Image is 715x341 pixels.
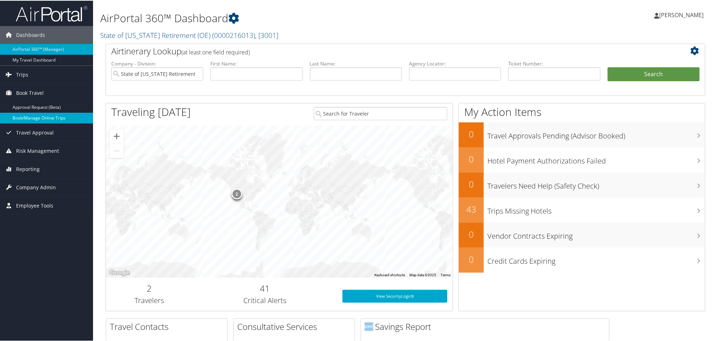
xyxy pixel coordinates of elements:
span: Map data ©2025 [409,272,436,276]
a: State of [US_STATE] Retirement (OE) [100,30,278,39]
h1: AirPortal 360™ Dashboard [100,10,507,25]
h3: Critical Alerts [198,295,332,305]
a: [PERSON_NAME] [654,4,711,25]
h2: 0 [459,228,484,240]
input: Search for Traveler [314,106,448,120]
h1: Traveling [DATE] [111,104,191,119]
label: Ticket Number: [508,59,600,67]
h2: 43 [459,203,484,215]
label: Company - Division: [111,59,203,67]
h2: Savings Report [365,320,609,332]
h2: Airtinerary Lookup [111,44,650,57]
h1: My Action Items [459,104,705,119]
a: 0Travelers Need Help (Safety Check) [459,172,705,197]
h3: Travelers Need Help (Safety Check) [487,177,705,190]
span: Dashboards [16,25,45,43]
button: Zoom out [110,143,124,157]
h3: Vendor Contracts Expiring [487,227,705,240]
a: 0Travel Approvals Pending (Advisor Booked) [459,122,705,147]
img: Google [108,268,131,277]
span: Reporting [16,160,40,177]
h2: 0 [459,127,484,140]
button: Zoom in [110,128,124,143]
a: 0Hotel Payment Authorizations Failed [459,147,705,172]
img: airportal-logo.png [16,5,87,21]
a: Open this area in Google Maps (opens a new window) [108,268,131,277]
h2: 41 [198,282,332,294]
a: Terms (opens in new tab) [441,272,451,276]
h2: 0 [459,253,484,265]
span: ( 0000216013 ) [212,30,255,39]
span: Employee Tools [16,196,53,214]
h2: 0 [459,177,484,190]
span: Trips [16,65,28,83]
label: First Name: [210,59,302,67]
span: Risk Management [16,141,59,159]
h3: Hotel Payment Authorizations Failed [487,152,705,165]
h3: Travel Approvals Pending (Advisor Booked) [487,127,705,140]
h2: 2 [111,282,187,294]
span: , [ 3001 ] [255,30,278,39]
h2: Travel Contacts [110,320,227,332]
span: [PERSON_NAME] [659,10,704,18]
label: Agency Locator: [409,59,501,67]
h3: Trips Missing Hotels [487,202,705,215]
h3: Travelers [111,295,187,305]
a: 0Credit Cards Expiring [459,247,705,272]
span: Company Admin [16,178,56,196]
a: 43Trips Missing Hotels [459,197,705,222]
a: 0Vendor Contracts Expiring [459,222,705,247]
img: domo-logo.png [365,322,373,330]
span: Travel Approval [16,123,54,141]
div: 2 [231,188,242,199]
label: Last Name: [310,59,402,67]
button: Keyboard shortcuts [374,272,405,277]
button: Search [608,67,700,81]
h2: Consultative Services [237,320,355,332]
span: (at least one field required) [181,48,250,55]
span: Book Travel [16,83,44,101]
a: View SecurityLogic® [342,289,447,302]
h2: 0 [459,152,484,165]
h3: Credit Cards Expiring [487,252,705,266]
